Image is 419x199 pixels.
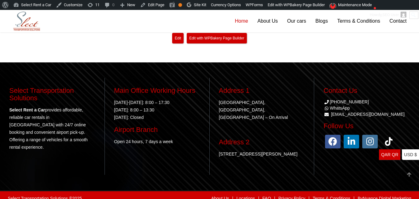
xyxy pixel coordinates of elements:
a: Blogs [311,10,332,32]
img: Maintenance mode is disabled [329,3,337,9]
a: Contact [385,10,411,32]
a: USD $ [402,149,419,160]
h3: Address 1 [219,87,305,94]
h3: Address 2 [219,138,305,146]
a: Terms & Conditions [332,10,385,32]
i: ● [372,2,378,7]
span: SEO User [382,12,399,17]
p: provides affordable, reliable car rentals in [GEOGRAPHIC_DATA] with 24/7 online booking and conve... [9,106,95,151]
h3: Follow Us [323,122,410,130]
a: [STREET_ADDRESS][PERSON_NAME] [219,152,298,156]
h3: Main Office Working Hours [114,87,200,94]
h3: Select Transportation Solutions [9,87,95,102]
a: Edit with WPBakery Page Builder [187,33,247,43]
a: [EMAIL_ADDRESS][DOMAIN_NAME] [331,112,404,117]
a: About Us [253,10,283,32]
strong: Select Rent a Car [9,107,45,112]
a: Howdy, [368,10,409,20]
img: Select Rent a Car [9,11,44,32]
a: Home [230,10,253,32]
p: [DATE]-[DATE]: 8:00 – 17:30 [DATE]: 8:00 – 13:30 [DATE]: Closed [114,99,200,121]
h3: Airport Branch [114,126,200,133]
span: Site Kit [194,2,206,7]
a: Our cars [283,10,311,32]
a: QAR QR [379,149,400,160]
a: [PHONE_NUMBER] [323,99,369,104]
p: Open 24 hours, 7 days a week [114,138,200,145]
a: WhatsApp [323,106,350,111]
h3: Contact Us [323,87,410,94]
a: [GEOGRAPHIC_DATA], [GEOGRAPHIC_DATA], [GEOGRAPHIC_DATA] – On Arrival [219,100,288,120]
div: OK [178,3,182,7]
a: Edit"Home" [172,33,184,43]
